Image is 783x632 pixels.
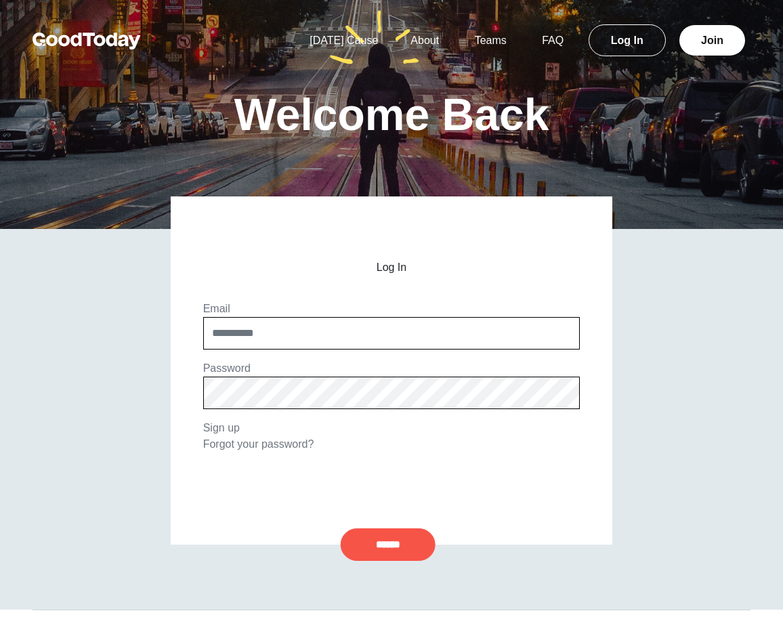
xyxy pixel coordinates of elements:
[459,35,523,46] a: Teams
[394,35,455,46] a: About
[203,303,230,314] label: Email
[203,438,314,450] a: Forgot your password?
[589,24,666,56] a: Log In
[679,25,745,56] a: Join
[33,33,141,49] img: GoodToday
[526,35,580,46] a: FAQ
[293,35,394,46] a: [DATE] Cause
[203,362,251,374] label: Password
[203,422,240,434] a: Sign up
[203,261,580,274] h2: Log In
[234,92,549,137] h1: Welcome Back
